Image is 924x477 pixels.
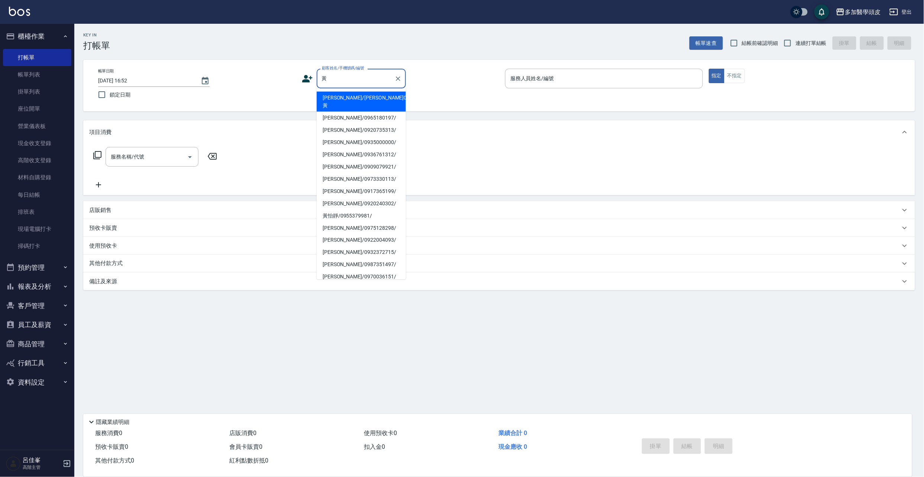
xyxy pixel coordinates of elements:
a: 打帳單 [3,49,71,66]
span: 連續打單結帳 [795,39,827,47]
li: [PERSON_NAME]/0936761312/ [317,148,406,161]
li: [PERSON_NAME]/0970036151/ [317,271,406,283]
button: 帳單速查 [689,36,723,50]
img: Person [6,456,21,471]
button: 不指定 [724,69,745,83]
div: 使用預收卡 [83,237,915,255]
a: 現金收支登錄 [3,135,71,152]
button: 指定 [709,69,725,83]
span: 其他付款方式 0 [95,457,134,464]
span: 現金應收 0 [498,443,527,450]
p: 項目消費 [89,128,112,136]
li: [PERSON_NAME]/0935000000/ [317,136,406,148]
li: [PERSON_NAME]/0920240302/ [317,197,406,210]
li: [PERSON_NAME]/0917365199/ [317,185,406,197]
button: 商品管理 [3,334,71,354]
button: 預約管理 [3,258,71,277]
span: 預收卡販賣 0 [95,443,128,450]
span: 店販消費 0 [230,429,257,437]
span: 扣入金 0 [364,443,385,450]
h2: Key In [83,33,110,37]
span: 使用預收卡 0 [364,429,397,437]
p: 高階主管 [23,464,61,471]
a: 帳單列表 [3,66,71,83]
a: 座位開單 [3,100,71,117]
a: 營業儀表板 [3,118,71,135]
button: 行銷工具 [3,353,71,373]
button: 資料設定 [3,373,71,392]
span: 紅利點數折抵 0 [230,457,269,464]
input: YYYY/MM/DD hh:mm [98,75,193,87]
span: 業績合計 0 [498,429,527,437]
a: 掛單列表 [3,83,71,100]
p: 隱藏業績明細 [96,418,129,426]
div: 店販銷售 [83,201,915,219]
button: 報表及分析 [3,277,71,296]
span: 服務消費 0 [95,429,122,437]
img: Logo [9,7,30,16]
button: 員工及薪資 [3,315,71,334]
label: 顧客姓名/手機號碼/編號 [322,65,364,71]
li: [PERSON_NAME]/0965180197/ [317,112,406,124]
div: 其他付款方式 [83,255,915,272]
button: save [814,4,829,19]
div: 備註及來源 [83,272,915,290]
p: 備註及來源 [89,278,117,285]
span: 結帳前確認明細 [742,39,778,47]
button: 登出 [886,5,915,19]
li: [PERSON_NAME]/0975128298/ [317,222,406,234]
p: 預收卡販賣 [89,224,117,232]
li: [PERSON_NAME]/0932372715/ [317,246,406,259]
li: [PERSON_NAME]/0973330113/ [317,173,406,185]
button: 客戶管理 [3,296,71,316]
button: Open [184,151,196,163]
button: 櫃檯作業 [3,27,71,46]
a: 高階收支登錄 [3,152,71,169]
a: 每日結帳 [3,186,71,203]
a: 掃碼打卡 [3,238,71,255]
label: 帳單日期 [98,68,114,74]
h5: 呂佳峯 [23,457,61,464]
div: 預收卡販賣 [83,219,915,237]
li: [PERSON_NAME]/[PERSON_NAME]0976291491/黃 [317,92,406,112]
h3: 打帳單 [83,40,110,51]
li: 黃怡靜/0955379981/ [317,210,406,222]
button: 多加醫學頭皮 [833,4,883,20]
p: 店販銷售 [89,206,112,214]
li: [PERSON_NAME]/0909079921/ [317,161,406,173]
a: 現場電腦打卡 [3,220,71,238]
li: [PERSON_NAME]/0987351497/ [317,259,406,271]
button: Clear [393,73,403,84]
div: 多加醫學頭皮 [845,7,881,17]
span: 會員卡販賣 0 [230,443,263,450]
a: 排班表 [3,203,71,220]
span: 鎖定日期 [110,91,130,99]
p: 使用預收卡 [89,242,117,250]
button: Choose date, selected date is 2025-09-06 [196,72,214,90]
div: 項目消費 [83,120,915,144]
p: 其他付款方式 [89,259,126,268]
a: 材料自購登錄 [3,169,71,186]
li: [PERSON_NAME]/0920735313/ [317,124,406,136]
li: [PERSON_NAME]/0922004093/ [317,234,406,246]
